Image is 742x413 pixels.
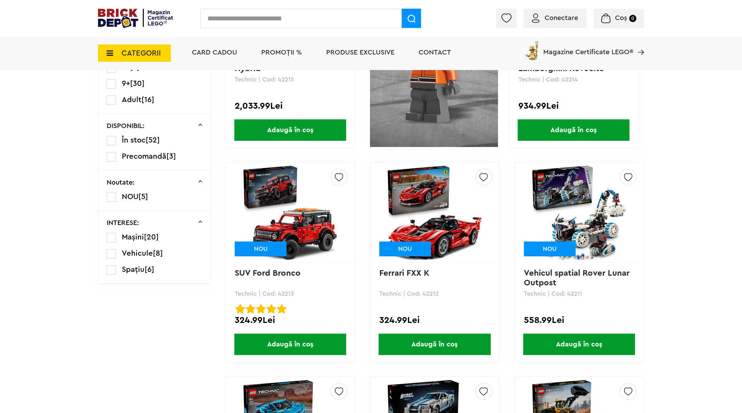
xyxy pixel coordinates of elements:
[107,219,139,226] p: INTERESE:
[379,269,429,277] a: Ferrari FXX K
[107,122,145,129] p: DISPONIBIL:
[144,233,159,241] span: [20]
[326,49,394,56] a: Produse exclusive
[235,304,245,314] img: Evaluare cu stele
[256,304,266,314] img: Evaluare cu stele
[141,96,154,104] span: [16]
[122,136,146,144] span: În stoc
[277,304,286,314] img: Evaluare cu stele
[235,316,345,325] div: 324.99Lei
[545,14,578,21] span: Conectare
[518,76,629,82] p: Technic | Cod: 42214
[122,193,138,200] span: NOU
[235,269,301,277] a: SUV Ford Bronco
[518,119,629,141] span: Adaugă în coș
[166,153,176,160] span: [3]
[531,164,627,261] img: Vehicul spatial Rover Lunar Outpost
[235,76,345,82] p: Technic | Cod: 42215
[524,242,576,256] div: NOU
[379,291,490,297] p: Technic | Cod: 42212
[379,242,431,256] div: NOU
[234,334,346,355] span: Adaugă în coș
[523,334,635,355] span: Adaugă în coș
[122,233,144,241] span: Mașini
[122,80,130,87] span: 9+
[192,49,237,56] a: Card Cadou
[419,49,451,56] a: Contact
[235,242,286,256] div: NOU
[524,291,635,297] p: Technic | Cod: 42211
[226,119,354,141] a: Adaugă în coș
[138,193,148,200] span: [5]
[235,291,345,297] p: Technic | Cod: 42213
[379,334,490,355] span: Adaugă în coș
[524,269,632,287] a: Vehicul spatial Rover Lunar Outpost
[379,316,490,325] div: 324.99Lei
[122,153,166,160] span: Precomandă
[235,101,345,110] div: 2,033.99Lei
[371,334,499,355] a: Adaugă în coș
[246,304,255,314] img: Evaluare cu stele
[107,179,135,186] p: Noutate:
[122,266,145,273] span: Spațiu
[633,40,644,47] a: Magazine Certificate LEGO®
[515,334,643,355] a: Adaugă în coș
[543,40,633,56] span: Magazine Certificate LEGO®
[145,266,154,273] span: [6]
[122,96,141,104] span: Adult
[242,164,339,261] img: SUV Ford Bronco
[524,316,635,325] div: 558.99Lei
[234,119,346,141] span: Adaugă în coș
[266,304,276,314] img: Evaluare cu stele
[615,14,627,21] span: Coș
[146,136,160,144] span: [52]
[226,334,354,355] a: Adaugă în coș
[153,249,163,257] span: [8]
[261,49,302,56] a: PROMOȚII %
[386,164,483,261] img: Ferrari FXX K
[510,119,638,141] a: Adaugă în coș
[130,80,145,87] span: [30]
[532,14,578,21] a: Conectare
[518,101,629,110] div: 934.99Lei
[121,49,161,57] span: CATEGORII
[122,249,153,257] span: Vehicule
[629,15,636,22] small: 0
